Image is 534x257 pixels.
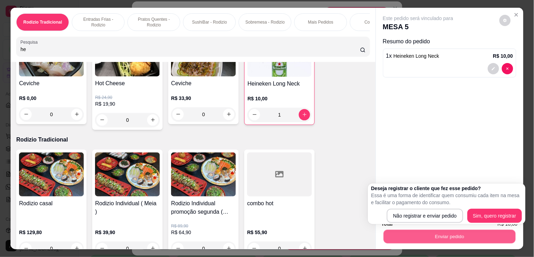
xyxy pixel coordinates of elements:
[493,52,513,59] p: R$ 10,00
[171,95,236,102] p: R$ 33,90
[247,80,312,88] h4: Heineken Long Neck
[171,229,236,236] p: R$ 64,90
[249,243,260,254] button: decrease-product-quantity
[16,136,370,144] p: Rodizio Tradicional
[20,109,32,120] button: decrease-product-quantity
[394,53,439,59] span: Heineken Long Neck
[19,199,84,208] h4: Rodizio casal
[19,95,84,102] p: R$ 0,00
[20,243,32,254] button: decrease-product-quantity
[223,109,234,120] button: increase-product-quantity
[171,223,236,229] p: R$ 89,90
[247,229,312,236] p: R$ 55,90
[95,95,160,100] p: R$ 24,90
[247,199,312,208] h4: combo hot
[383,15,453,22] p: Este pedido será vinculado para
[511,9,522,20] button: Close
[19,79,84,88] h4: Ceviche
[387,209,463,223] button: Não registrar e enviar pedido
[308,19,333,25] p: Mais Pedidos
[147,243,158,254] button: increase-product-quantity
[171,199,236,216] h4: Rodizio Individual promoção segunda ( Inteiro )
[96,243,108,254] button: decrease-product-quantity
[299,243,310,254] button: increase-product-quantity
[371,192,522,206] p: Essa é uma forma de identificar quem consumiu cada item na mesa e facilitar o pagamento do consumo.
[71,109,82,120] button: increase-product-quantity
[383,22,453,32] p: MESA 5
[95,100,160,107] p: R$ 19,90
[171,79,236,88] h4: Ceviche
[19,152,84,196] img: product-image
[133,17,174,28] p: Pratos Quentes - Rodizio
[95,152,160,196] img: product-image
[245,19,285,25] p: Sobremesa - Rodizio
[383,37,516,46] p: Resumo do pedido
[371,185,522,192] h2: Deseja registrar o cliente que fez esse pedido?
[96,114,108,126] button: decrease-product-quantity
[247,95,312,102] p: R$ 10,00
[19,229,84,236] p: R$ 129,80
[386,52,439,60] p: 1 x
[95,79,160,88] h4: Hot Cheese
[500,15,511,26] button: decrease-product-quantity
[20,46,360,53] input: Pesquisa
[502,63,513,74] button: decrease-product-quantity
[95,199,160,216] h4: Rodizio Individual ( Meia )
[365,19,388,25] p: Combinados
[488,63,499,74] button: decrease-product-quantity
[467,209,522,223] button: Sim, quero registrar
[192,19,227,25] p: SushiBar - Rodizio
[95,229,160,236] p: R$ 39,90
[78,17,119,28] p: Entradas Frias - Rodizio
[71,243,82,254] button: increase-product-quantity
[147,114,158,126] button: increase-product-quantity
[171,152,236,196] img: product-image
[172,109,184,120] button: decrease-product-quantity
[20,39,40,45] label: Pesquisa
[383,230,515,244] button: Enviar pedido
[23,19,62,25] p: Rodizio Tradicional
